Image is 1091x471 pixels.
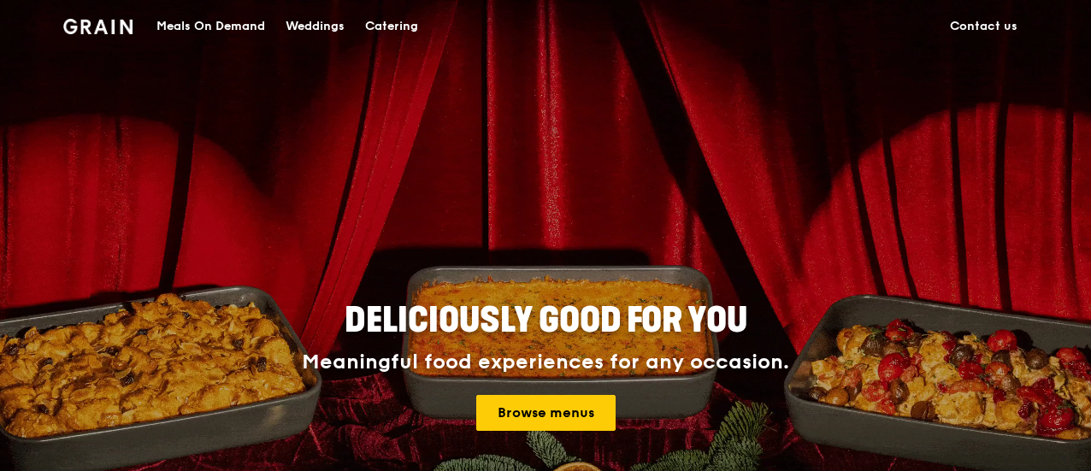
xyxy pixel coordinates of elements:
[275,1,355,52] a: Weddings
[238,350,853,374] div: Meaningful food experiences for any occasion.
[156,1,265,52] div: Meals On Demand
[345,300,747,341] span: Deliciously good for you
[63,19,133,34] img: Grain
[365,1,418,52] div: Catering
[476,395,616,431] a: Browse menus
[940,1,1028,52] a: Contact us
[355,1,428,52] a: Catering
[286,1,345,52] div: Weddings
